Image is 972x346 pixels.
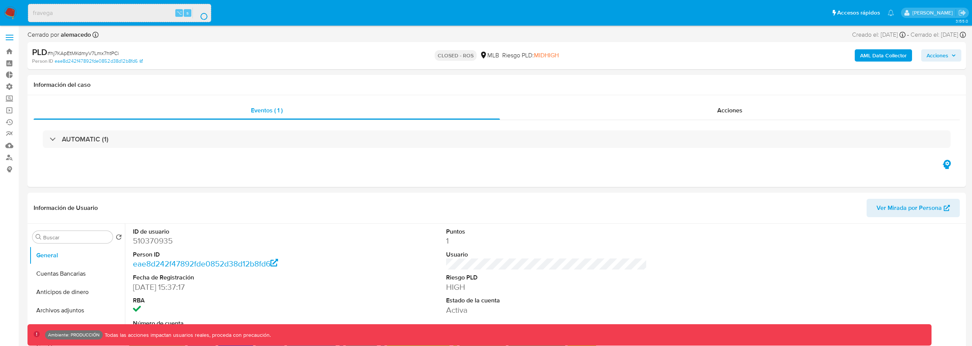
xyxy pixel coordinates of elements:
h1: Información de Usuario [34,204,98,212]
div: Creado el: [DATE] [852,31,906,39]
dt: ID de usuario [133,227,334,236]
input: Buscar usuario o caso... [28,8,211,18]
span: # hj7KApEtMKdmyV7Lmx7htPCi [47,49,119,57]
b: alemacedo [59,30,91,39]
p: CLOSED - ROS [435,50,477,61]
button: Anticipos de dinero [29,283,125,301]
dt: Usuario [446,250,647,259]
button: search-icon [192,8,208,18]
span: MIDHIGH [534,51,559,60]
input: Buscar [43,234,110,241]
button: Ver Mirada por Persona [867,199,960,217]
button: AML Data Collector [855,49,912,62]
span: Riesgo PLD: [502,51,559,60]
div: AUTOMATIC (1) [43,130,951,148]
button: Buscar [36,234,42,240]
h3: AUTOMATIC (1) [62,135,108,143]
dd: HIGH [446,282,647,292]
span: ⌥ [176,9,182,16]
h1: Información del caso [34,81,960,89]
a: Salir [958,9,966,17]
dd: Activa [446,305,647,315]
div: MLB [480,51,499,60]
a: eae8d242f47892fde0852d38d12b8fd6 [133,258,278,269]
dt: Person ID [133,250,334,259]
span: Acciones [717,106,742,115]
dd: 1 [446,236,647,246]
dd: 510370935 [133,236,334,246]
b: PLD [32,46,47,58]
p: Todas las acciones impactan usuarios reales, proceda con precaución. [103,331,271,339]
span: Eventos ( 1 ) [251,106,283,115]
dd: [DATE] 15:37:17 [133,282,334,292]
span: Accesos rápidos [837,9,880,17]
dt: Puntos [446,227,647,236]
span: - [907,31,909,39]
a: Notificaciones [888,10,894,16]
b: Person ID [32,58,53,65]
a: eae8d242f47892fde0852d38d12b8fd6 [55,58,143,65]
span: Ver Mirada por Persona [877,199,942,217]
p: Ambiente: PRODUCCIÓN [48,333,100,336]
dt: RBA [133,296,334,305]
dt: Riesgo PLD [446,273,647,282]
span: Cerrado por [27,31,91,39]
dt: Fecha de Registración [133,273,334,282]
button: Acciones [921,49,961,62]
span: Acciones [927,49,948,62]
p: kevin.palacios@mercadolibre.com [912,9,956,16]
dt: Número de cuenta [133,319,334,328]
button: Volver al orden por defecto [116,234,122,242]
div: Cerrado el: [DATE] [911,31,966,39]
button: Cruces y Relaciones [29,320,125,338]
b: AML Data Collector [860,49,907,62]
button: General [29,246,125,265]
span: s [186,9,189,16]
button: Archivos adjuntos [29,301,125,320]
dt: Estado de la cuenta [446,296,647,305]
button: Cuentas Bancarias [29,265,125,283]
